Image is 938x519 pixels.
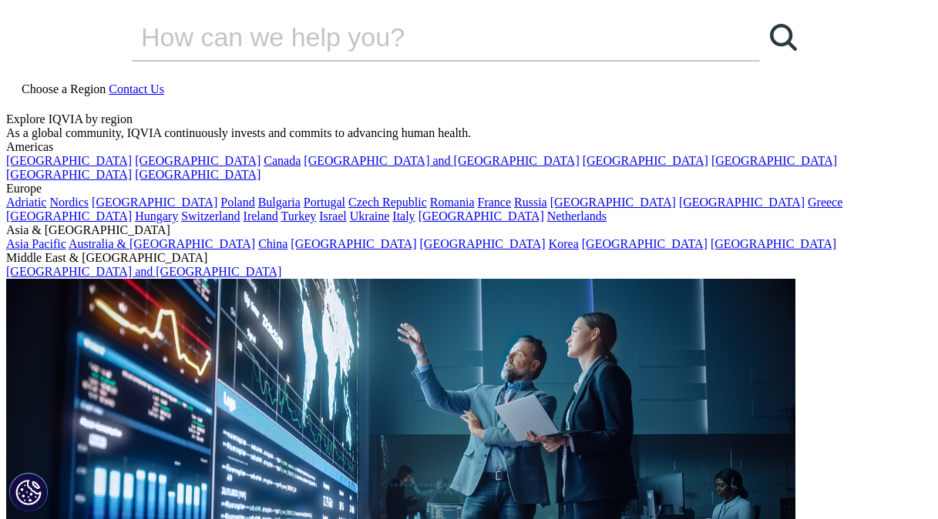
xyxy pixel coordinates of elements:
a: [GEOGRAPHIC_DATA] [6,168,132,181]
span: Choose a Region [22,82,106,95]
a: Hungary [135,209,178,223]
a: Netherlands [547,209,607,223]
a: [GEOGRAPHIC_DATA] [582,237,708,250]
a: [GEOGRAPHIC_DATA] [420,237,546,250]
div: Middle East & [GEOGRAPHIC_DATA] [6,251,932,265]
a: [GEOGRAPHIC_DATA] and [GEOGRAPHIC_DATA] [6,265,281,278]
a: [GEOGRAPHIC_DATA] [711,154,837,167]
a: [GEOGRAPHIC_DATA] [583,154,708,167]
button: Cookies Settings [9,473,48,511]
div: Europe [6,182,932,196]
svg: Search [770,24,797,51]
a: [GEOGRAPHIC_DATA] [711,237,836,250]
a: China [258,237,287,250]
a: France [478,196,512,209]
a: Bulgaria [258,196,301,209]
a: [GEOGRAPHIC_DATA] [6,209,132,223]
a: Korea [549,237,579,250]
a: Nordics [49,196,89,209]
a: [GEOGRAPHIC_DATA] [6,154,132,167]
a: [GEOGRAPHIC_DATA] [679,196,805,209]
a: Australia & [GEOGRAPHIC_DATA] [69,237,255,250]
a: Adriatic [6,196,46,209]
a: [GEOGRAPHIC_DATA] [135,168,261,181]
a: [GEOGRAPHIC_DATA] [135,154,261,167]
div: As a global community, IQVIA continuously invests and commits to advancing human health. [6,126,932,140]
a: Ireland [244,209,278,223]
div: Asia & [GEOGRAPHIC_DATA] [6,223,932,237]
a: Canada [264,154,301,167]
input: Search [132,14,716,60]
a: Russia [514,196,547,209]
a: [GEOGRAPHIC_DATA] [92,196,217,209]
a: Asia Pacific [6,237,66,250]
a: Search [760,14,806,60]
div: Explore IQVIA by region [6,112,932,126]
a: Contact Us [109,82,164,95]
a: [GEOGRAPHIC_DATA] [419,209,544,223]
a: Italy [392,209,415,223]
a: [GEOGRAPHIC_DATA] [550,196,676,209]
a: Romania [430,196,475,209]
a: Greece [808,196,842,209]
a: [GEOGRAPHIC_DATA] and [GEOGRAPHIC_DATA] [304,154,579,167]
a: Ukraine [350,209,390,223]
a: Poland [220,196,254,209]
a: Czech Republic [348,196,427,209]
div: Americas [6,140,932,154]
a: Portugal [304,196,345,209]
a: Switzerland [181,209,240,223]
a: Israel [319,209,347,223]
a: Turkey [281,209,317,223]
a: [GEOGRAPHIC_DATA] [291,237,416,250]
